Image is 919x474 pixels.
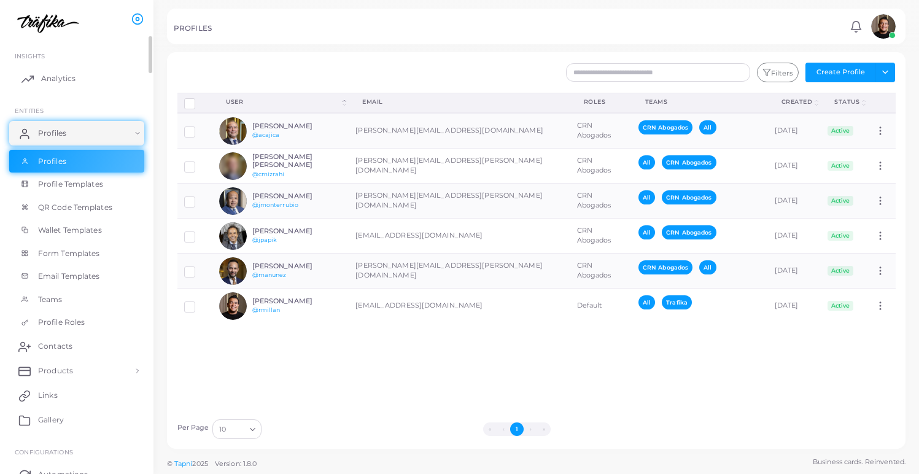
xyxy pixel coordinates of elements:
span: All [638,225,655,239]
button: Go to page 1 [510,422,524,436]
button: Filters [757,63,799,82]
img: avatar [219,152,247,180]
a: @cmizrahi [252,171,285,177]
span: CRN Abogados [662,190,716,204]
span: All [638,190,655,204]
span: All [638,155,655,169]
a: Tapni [174,459,193,468]
span: CRN Abogados [662,225,716,239]
span: © [167,459,257,469]
a: Profiles [9,121,144,146]
span: All [638,295,655,309]
a: Teams [9,288,144,311]
span: Active [828,196,853,206]
label: Per Page [177,423,209,433]
td: [DATE] [768,184,821,219]
a: QR Code Templates [9,196,144,219]
span: 10 [219,423,226,436]
div: User [226,98,340,106]
span: Analytics [41,73,76,84]
img: avatar [219,222,247,250]
span: All [699,260,716,274]
h6: [PERSON_NAME] [252,262,343,270]
span: Business cards. Reinvented. [813,457,905,467]
span: Teams [38,294,63,305]
td: [DATE] [768,113,821,149]
a: avatar [867,14,899,39]
span: Form Templates [38,248,100,259]
h6: [PERSON_NAME] [252,227,343,235]
td: Default [570,289,632,324]
span: 2025 [192,459,207,469]
td: [EMAIL_ADDRESS][DOMAIN_NAME] [349,219,570,254]
span: QR Code Templates [38,202,112,213]
img: avatar [219,257,247,285]
td: CRN Abogados [570,219,632,254]
td: [EMAIL_ADDRESS][DOMAIN_NAME] [349,289,570,324]
a: Wallet Templates [9,219,144,242]
th: Row-selection [177,93,213,113]
td: [PERSON_NAME][EMAIL_ADDRESS][PERSON_NAME][DOMAIN_NAME] [349,184,570,219]
span: Version: 1.8.0 [215,459,257,468]
span: All [699,120,716,134]
h6: [PERSON_NAME] [252,297,343,305]
input: Search for option [227,422,245,436]
td: [PERSON_NAME][EMAIL_ADDRESS][DOMAIN_NAME] [349,113,570,149]
img: logo [11,12,79,34]
span: INSIGHTS [15,52,45,60]
span: Active [828,266,853,276]
span: Email Templates [38,271,100,282]
div: Teams [645,98,754,106]
span: Links [38,390,58,401]
span: Wallet Templates [38,225,102,236]
th: Action [868,93,895,113]
span: ENTITIES [15,107,44,114]
span: Products [38,365,73,376]
td: [PERSON_NAME][EMAIL_ADDRESS][PERSON_NAME][DOMAIN_NAME] [349,254,570,289]
span: Active [828,231,853,241]
img: avatar [219,292,247,320]
h6: [PERSON_NAME] [PERSON_NAME] [252,153,343,169]
span: Active [828,161,853,171]
ul: Pagination [265,422,769,436]
a: Analytics [9,66,144,91]
span: CRN Abogados [662,155,716,169]
a: @jpapik [252,236,277,243]
td: CRN Abogados [570,149,632,184]
img: avatar [871,14,896,39]
td: [DATE] [768,219,821,254]
span: Active [828,126,853,136]
h6: [PERSON_NAME] [252,122,343,130]
td: CRN Abogados [570,254,632,289]
a: Products [9,359,144,383]
div: Email [362,98,556,106]
span: Profile Templates [38,179,103,190]
span: Profiles [38,156,66,167]
span: CRN Abogados [638,260,692,274]
td: [DATE] [768,289,821,324]
span: Configurations [15,448,73,456]
img: avatar [219,187,247,215]
h5: PROFILES [174,24,212,33]
img: avatar [219,117,247,145]
div: Created [781,98,813,106]
a: @manunez [252,271,287,278]
span: Profile Roles [38,317,85,328]
a: Profile Templates [9,173,144,196]
span: Trafika [662,295,692,309]
button: Create Profile [805,63,875,82]
a: Gallery [9,408,144,432]
a: @acajica [252,131,280,138]
span: Contacts [38,341,72,352]
td: CRN Abogados [570,113,632,149]
span: Active [828,301,853,311]
a: @jmonterrubio [252,201,298,208]
div: Roles [584,98,618,106]
span: CRN Abogados [638,120,692,134]
div: Search for option [212,419,262,439]
h6: [PERSON_NAME] [252,192,343,200]
a: Contacts [9,334,144,359]
a: Email Templates [9,265,144,288]
a: Profile Roles [9,311,144,334]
